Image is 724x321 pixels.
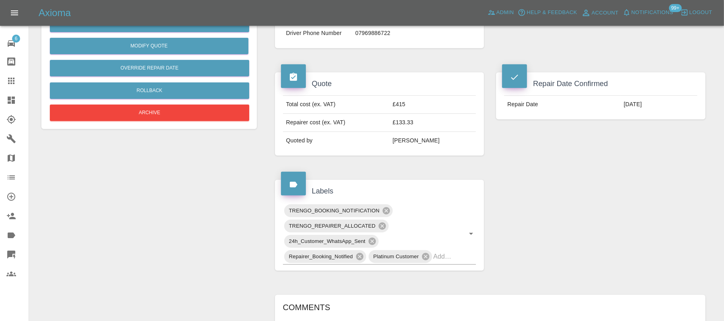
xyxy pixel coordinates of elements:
[284,220,389,233] div: TRENGO_REPAIRER_ALLOCATED
[486,6,516,19] a: Admin
[284,250,366,263] div: Repairer_Booking_Notified
[504,96,621,113] td: Repair Date
[527,8,577,17] span: Help & Feedback
[283,114,390,132] td: Repairer cost (ex. VAT)
[689,8,712,17] span: Logout
[283,132,390,150] td: Quoted by
[5,3,24,23] button: Open drawer
[39,6,71,19] h5: Axioma
[283,301,697,314] h6: Comments
[433,250,453,263] input: Add label
[579,6,621,19] a: Account
[283,25,352,42] td: Driver Phone Number
[632,8,673,17] span: Notifications
[50,82,249,99] button: Rollback
[621,96,697,113] td: [DATE]
[466,228,477,239] button: Open
[390,114,476,132] td: £133.33
[50,60,249,76] button: Override Repair Date
[284,206,385,215] span: TRENGO_BOOKING_NOTIFICATION
[669,4,682,12] span: 99+
[502,78,699,89] h4: Repair Date Confirmed
[352,25,476,42] td: 07969886722
[283,96,390,114] td: Total cost (ex. VAT)
[284,252,358,261] span: Repairer_Booking_Notified
[12,35,20,43] span: 6
[284,237,370,246] span: 24h_Customer_WhatsApp_Sent
[50,38,248,54] button: Modify Quote
[390,132,476,150] td: [PERSON_NAME]
[281,78,478,89] h4: Quote
[496,8,514,17] span: Admin
[369,252,424,261] span: Platinum Customer
[621,6,675,19] button: Notifications
[50,105,249,121] button: Archive
[284,221,381,230] span: TRENGO_REPAIRER_ALLOCATED
[516,6,579,19] button: Help & Feedback
[592,8,619,18] span: Account
[679,6,714,19] button: Logout
[284,204,393,217] div: TRENGO_BOOKING_NOTIFICATION
[390,96,476,114] td: £415
[281,186,478,197] h4: Labels
[369,250,432,263] div: Platinum Customer
[284,235,379,248] div: 24h_Customer_WhatsApp_Sent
